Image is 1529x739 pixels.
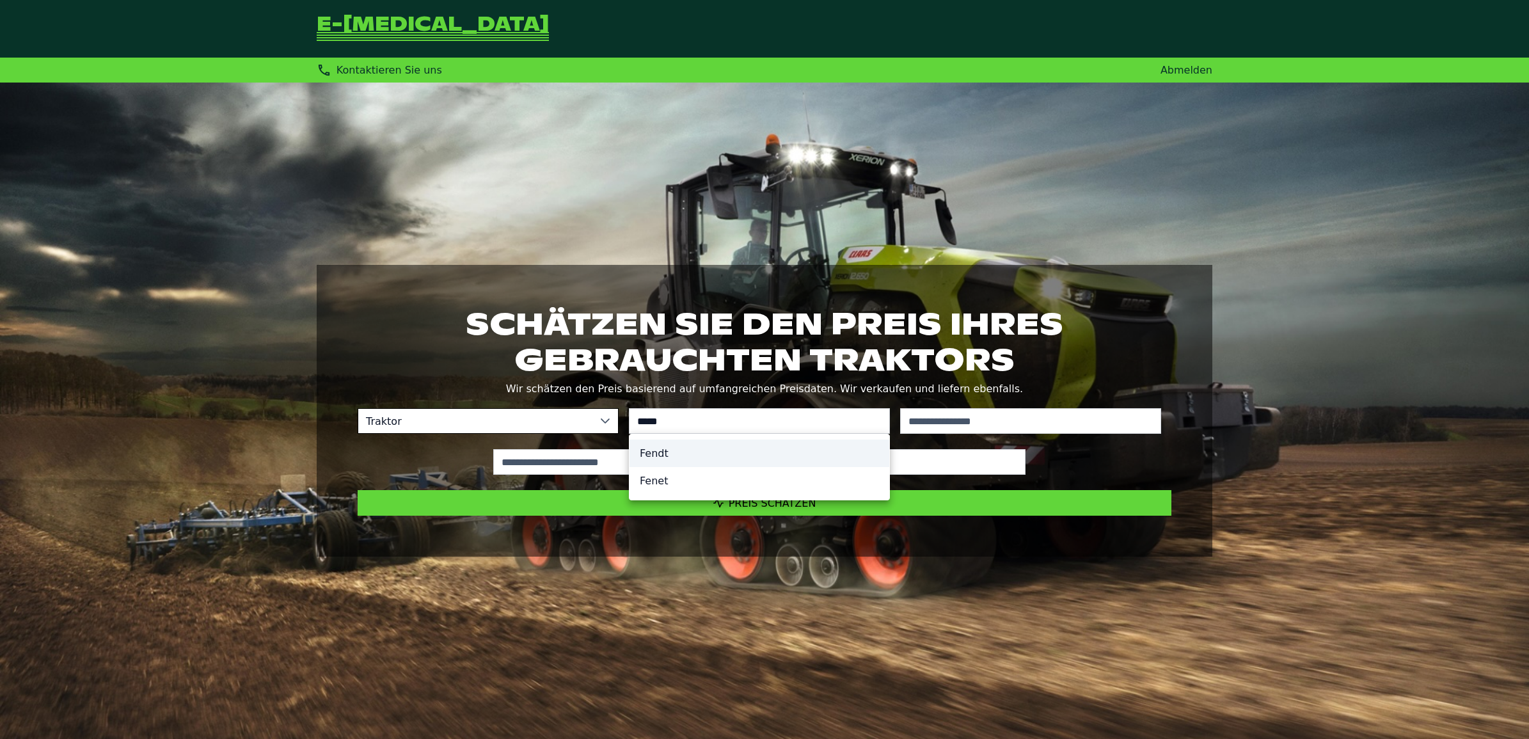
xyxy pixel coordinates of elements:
a: Zurück zur Startseite [317,15,549,42]
span: Traktor [358,409,592,433]
span: Preis schätzen [729,497,816,509]
div: Kontaktieren Sie uns [317,63,442,77]
span: Kontaktieren Sie uns [337,64,442,76]
a: Abmelden [1161,64,1212,76]
p: Wir schätzen den Preis basierend auf umfangreichen Preisdaten. Wir verkaufen und liefern ebenfalls. [358,380,1171,398]
li: Fenet [630,467,889,495]
ul: Option List [630,434,889,500]
h1: Schätzen Sie den Preis Ihres gebrauchten Traktors [358,306,1171,377]
button: Preis schätzen [358,490,1171,516]
li: Fendt [630,440,889,467]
